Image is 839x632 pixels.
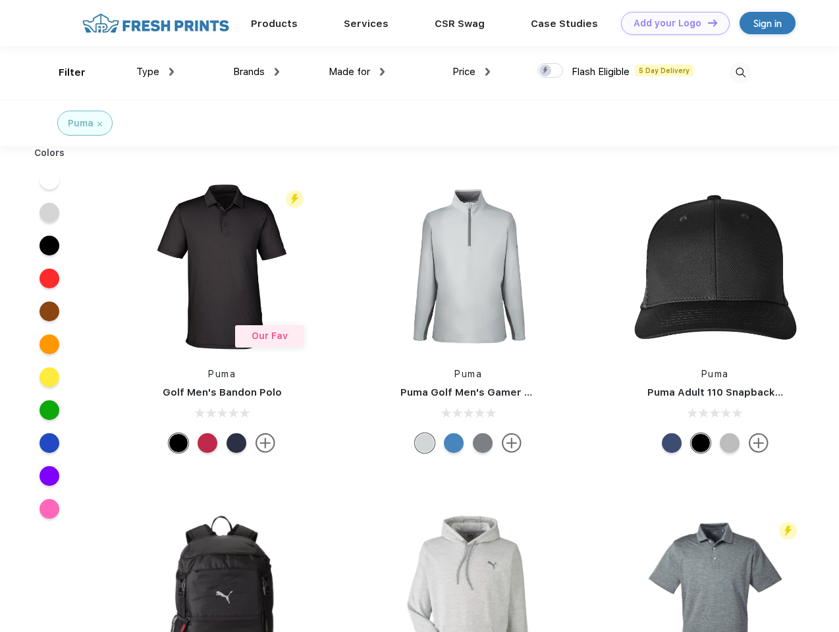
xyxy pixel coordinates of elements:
img: dropdown.png [380,68,385,76]
img: more.svg [502,433,522,453]
span: Made for [329,66,370,78]
div: Ski Patrol [198,433,217,453]
span: Type [136,66,159,78]
div: Add your Logo [634,18,701,29]
img: dropdown.png [275,68,279,76]
span: Our Fav [252,330,288,341]
img: DT [708,19,717,26]
img: desktop_search.svg [730,62,751,84]
span: Brands [233,66,265,78]
img: more.svg [256,433,275,453]
div: Filter [59,65,86,80]
div: Puma Black [169,433,188,453]
a: Puma Golf Men's Gamer Golf Quarter-Zip [400,386,609,398]
a: Services [344,18,389,30]
img: flash_active_toggle.svg [779,522,797,540]
div: Peacoat Qut Shd [662,433,682,453]
a: Puma [454,369,482,379]
a: Puma [701,369,729,379]
a: Sign in [740,12,796,34]
div: Quiet Shade [473,433,493,453]
div: High Rise [415,433,435,453]
img: func=resize&h=266 [134,179,310,354]
img: flash_active_toggle.svg [286,190,304,208]
img: fo%20logo%202.webp [78,12,233,35]
span: Flash Eligible [572,66,630,78]
a: Golf Men's Bandon Polo [163,386,282,398]
a: Products [251,18,298,30]
span: 5 Day Delivery [635,65,693,76]
div: Sign in [753,16,782,31]
a: Puma [208,369,236,379]
a: CSR Swag [435,18,485,30]
img: more.svg [749,433,769,453]
div: Pma Blk Pma Blk [691,433,711,453]
img: func=resize&h=266 [381,179,556,354]
img: func=resize&h=266 [628,179,803,354]
div: Colors [24,146,75,160]
div: Bright Cobalt [444,433,464,453]
div: Puma [68,117,94,130]
img: filter_cancel.svg [97,122,102,126]
span: Price [452,66,475,78]
div: Quarry with Brt Whit [720,433,740,453]
img: dropdown.png [485,68,490,76]
img: dropdown.png [169,68,174,76]
div: Navy Blazer [227,433,246,453]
